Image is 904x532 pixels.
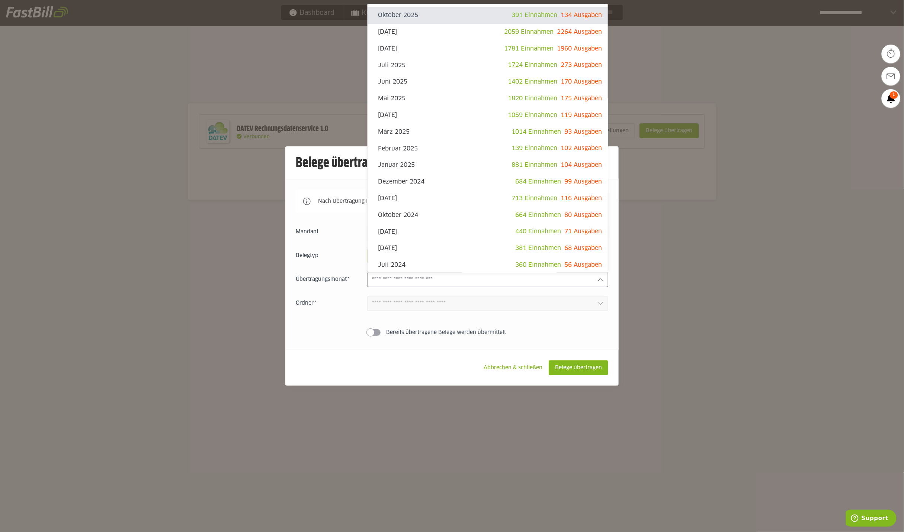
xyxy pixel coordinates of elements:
[515,262,561,268] span: 360 Einnahmen
[504,29,554,35] span: 2059 Einnahmen
[561,12,602,18] span: 134 Ausgaben
[890,91,898,99] span: 1
[368,207,608,224] sl-option: Oktober 2024
[557,29,602,35] span: 2264 Ausgaben
[296,329,608,336] sl-switch: Bereits übertragene Belege werden übermittelt
[561,162,602,168] span: 104 Ausgaben
[368,223,608,240] sl-option: [DATE]
[561,112,602,118] span: 119 Ausgaben
[368,157,608,173] sl-option: Januar 2025
[515,179,561,185] span: 684 Einnahmen
[508,62,557,68] span: 1724 Einnahmen
[368,124,608,140] sl-option: März 2025
[368,74,608,90] sl-option: Juni 2025
[368,40,608,57] sl-option: [DATE]
[561,195,602,201] span: 116 Ausgaben
[504,46,554,52] span: 1781 Einnahmen
[368,240,608,257] sl-option: [DATE]
[508,95,557,101] span: 1820 Einnahmen
[515,212,561,218] span: 664 Einnahmen
[561,62,602,68] span: 273 Ausgaben
[508,112,557,118] span: 1059 Einnahmen
[368,7,608,24] sl-option: Oktober 2025
[561,145,602,151] span: 102 Ausgaben
[515,228,561,234] span: 440 Einnahmen
[549,360,608,375] sl-button: Belege übertragen
[368,190,608,207] sl-option: [DATE]
[368,140,608,157] sl-option: Februar 2025
[368,173,608,190] sl-option: Dezember 2024
[368,57,608,74] sl-option: Juli 2025
[564,179,602,185] span: 99 Ausgaben
[512,162,557,168] span: 881 Einnahmen
[846,510,897,528] iframe: Opens a widget where you can find more information
[561,95,602,101] span: 175 Ausgaben
[508,79,557,85] span: 1402 Einnahmen
[557,46,602,52] span: 1960 Ausgaben
[882,89,900,108] a: 1
[512,195,557,201] span: 713 Einnahmen
[564,228,602,234] span: 71 Ausgaben
[561,79,602,85] span: 170 Ausgaben
[564,129,602,135] span: 93 Ausgaben
[368,24,608,40] sl-option: [DATE]
[564,245,602,251] span: 68 Ausgaben
[368,90,608,107] sl-option: Mai 2025
[512,12,557,18] span: 391 Einnahmen
[564,262,602,268] span: 56 Ausgaben
[477,360,549,375] sl-button: Abbrechen & schließen
[515,245,561,251] span: 381 Einnahmen
[368,257,608,273] sl-option: Juli 2024
[512,145,557,151] span: 139 Einnahmen
[512,129,561,135] span: 1014 Einnahmen
[368,107,608,124] sl-option: [DATE]
[564,212,602,218] span: 80 Ausgaben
